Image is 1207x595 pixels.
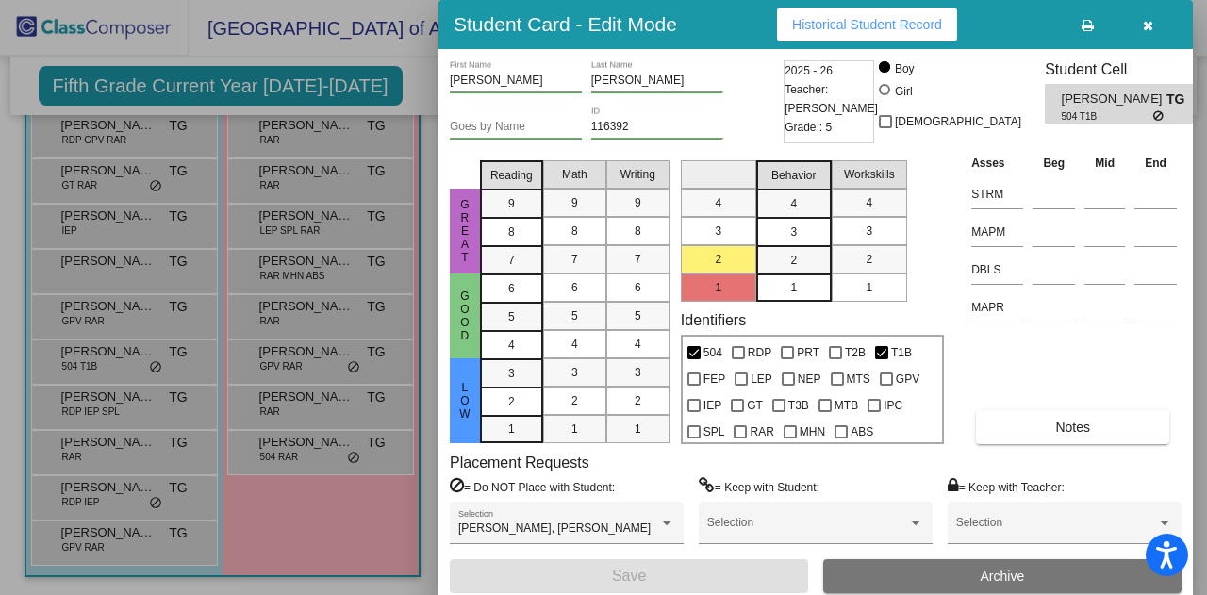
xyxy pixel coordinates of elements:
[971,218,1023,246] input: assessment
[748,341,771,364] span: RDP
[490,167,533,184] span: Reading
[981,569,1025,584] span: Archive
[635,251,641,268] span: 7
[1080,153,1130,174] th: Mid
[571,194,578,211] span: 9
[866,279,872,296] span: 1
[792,17,942,32] span: Historical Student Record
[790,252,797,269] span: 2
[703,368,725,390] span: FEP
[976,410,1169,444] button: Notes
[777,8,957,41] button: Historical Student Record
[971,180,1023,208] input: assessment
[508,195,515,212] span: 9
[591,121,723,134] input: Enter ID
[450,559,808,593] button: Save
[847,368,870,390] span: MTS
[790,223,797,240] span: 3
[866,251,872,268] span: 2
[635,279,641,296] span: 6
[635,421,641,438] span: 1
[891,341,912,364] span: T1B
[790,195,797,212] span: 4
[571,392,578,409] span: 2
[635,307,641,324] span: 5
[571,336,578,353] span: 4
[571,307,578,324] span: 5
[823,559,1182,593] button: Archive
[894,83,913,100] div: Girl
[798,368,821,390] span: NEP
[866,223,872,240] span: 3
[612,568,646,584] span: Save
[454,12,677,36] h3: Student Card - Edit Mode
[450,454,589,471] label: Placement Requests
[508,252,515,269] span: 7
[635,223,641,240] span: 8
[1166,90,1193,109] span: TG
[703,394,721,417] span: IEP
[896,368,919,390] span: GPV
[450,121,582,134] input: goes by name
[508,223,515,240] span: 8
[785,61,833,80] span: 2025 - 26
[699,477,819,496] label: = Keep with Student:
[703,341,722,364] span: 504
[1130,153,1182,174] th: End
[458,521,651,535] span: [PERSON_NAME], [PERSON_NAME]
[1062,90,1166,109] span: [PERSON_NAME]
[456,289,473,342] span: Good
[785,80,878,118] span: Teacher: [PERSON_NAME]
[635,364,641,381] span: 3
[508,365,515,382] span: 3
[571,279,578,296] span: 6
[571,251,578,268] span: 7
[450,477,615,496] label: = Do NOT Place with Student:
[800,421,825,443] span: MHN
[895,110,1021,133] span: [DEMOGRAPHIC_DATA]
[1055,420,1090,435] span: Notes
[866,194,872,211] span: 4
[620,166,655,183] span: Writing
[844,166,895,183] span: Workskills
[508,337,515,354] span: 4
[681,311,746,329] label: Identifiers
[750,421,773,443] span: RAR
[508,393,515,410] span: 2
[971,293,1023,322] input: assessment
[571,223,578,240] span: 8
[508,280,515,297] span: 6
[562,166,587,183] span: Math
[1028,153,1080,174] th: Beg
[894,60,915,77] div: Boy
[845,341,866,364] span: T2B
[635,336,641,353] span: 4
[771,167,816,184] span: Behavior
[747,394,763,417] span: GT
[571,421,578,438] span: 1
[635,392,641,409] span: 2
[797,341,819,364] span: PRT
[884,394,902,417] span: IPC
[751,368,772,390] span: LEP
[790,279,797,296] span: 1
[948,477,1065,496] label: = Keep with Teacher:
[571,364,578,381] span: 3
[835,394,858,417] span: MTB
[851,421,873,443] span: ABS
[508,421,515,438] span: 1
[456,381,473,421] span: low
[635,194,641,211] span: 9
[788,394,809,417] span: T3B
[971,256,1023,284] input: assessment
[1062,109,1153,124] span: 504 T1B
[456,198,473,264] span: great
[508,308,515,325] span: 5
[967,153,1028,174] th: Asses
[785,118,832,137] span: Grade : 5
[703,421,725,443] span: SPL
